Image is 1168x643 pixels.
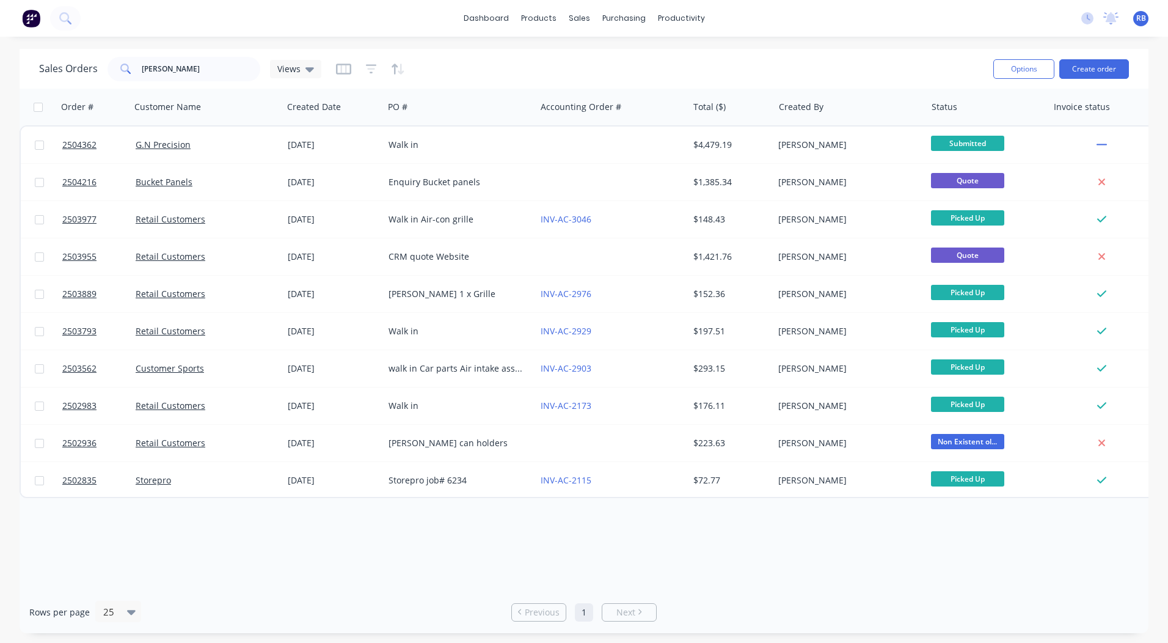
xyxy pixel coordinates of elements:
div: [PERSON_NAME] [778,437,914,449]
a: Retail Customers [136,251,205,262]
div: [DATE] [288,288,379,300]
span: Previous [525,606,560,619]
ul: Pagination [506,603,662,622]
div: $152.36 [693,288,765,300]
a: 2503562 [62,350,136,387]
div: Order # [61,101,93,113]
span: 2503955 [62,251,97,263]
a: 2503955 [62,238,136,275]
h1: Sales Orders [39,63,98,75]
div: [DATE] [288,325,379,337]
span: Non Existent ol... [931,434,1004,449]
a: Retail Customers [136,213,205,225]
a: 2504216 [62,164,136,200]
div: [PERSON_NAME] [778,176,914,188]
div: Walk in [389,325,524,337]
div: [DATE] [288,139,379,151]
div: Storepro job# 6234 [389,474,524,487]
div: $223.63 [693,437,765,449]
span: Quote [931,173,1004,188]
a: Retail Customers [136,325,205,337]
button: Create order [1059,59,1129,79]
div: [PERSON_NAME] can holders [389,437,524,449]
div: sales [563,9,596,28]
div: [PERSON_NAME] [778,325,914,337]
a: 2504362 [62,127,136,163]
img: Factory [22,9,40,28]
span: 2503562 [62,362,97,375]
a: 2502936 [62,425,136,461]
div: $176.11 [693,400,765,412]
div: [PERSON_NAME] [778,213,914,226]
div: walk in Car parts Air intake assembly [389,362,524,375]
div: [PERSON_NAME] [778,400,914,412]
div: products [515,9,563,28]
span: 2504216 [62,176,97,188]
button: Options [993,59,1054,79]
div: $197.51 [693,325,765,337]
div: $148.43 [693,213,765,226]
span: 2504362 [62,139,97,151]
div: Created By [779,101,823,113]
div: Created Date [287,101,341,113]
span: Picked Up [931,397,1004,412]
div: CRM quote Website [389,251,524,263]
span: Picked Up [931,359,1004,375]
div: [DATE] [288,400,379,412]
span: Picked Up [931,322,1004,337]
span: 2502936 [62,437,97,449]
div: Customer Name [134,101,201,113]
span: Picked Up [931,471,1004,487]
div: Walk in [389,139,524,151]
div: Walk in Air-con grille [389,213,524,226]
span: 2502835 [62,474,97,487]
div: [PERSON_NAME] 1 x Grille [389,288,524,300]
a: Bucket Panels [136,176,192,188]
span: 2502983 [62,400,97,412]
div: [PERSON_NAME] [778,288,914,300]
div: [DATE] [288,176,379,188]
div: [PERSON_NAME] [778,362,914,375]
div: $1,385.34 [693,176,765,188]
div: $1,421.76 [693,251,765,263]
div: [DATE] [288,251,379,263]
div: Status [932,101,957,113]
a: 2502835 [62,462,136,499]
div: [DATE] [288,213,379,226]
a: 2503889 [62,276,136,312]
div: [DATE] [288,362,379,375]
a: INV-AC-3046 [541,213,591,225]
a: 2503793 [62,313,136,350]
div: $293.15 [693,362,765,375]
div: $72.77 [693,474,765,487]
span: Picked Up [931,285,1004,300]
div: [DATE] [288,437,379,449]
a: 2503977 [62,201,136,238]
a: INV-AC-2903 [541,362,591,374]
span: 2503793 [62,325,97,337]
span: Submitted [931,136,1004,151]
span: Views [277,62,301,75]
span: Next [616,606,635,619]
a: Page 1 is your current page [575,603,593,622]
span: Quote [931,248,1004,263]
a: Storepro [136,474,171,486]
span: 2503977 [62,213,97,226]
div: $4,479.19 [693,139,765,151]
div: [PERSON_NAME] [778,474,914,487]
a: Retail Customers [136,400,205,411]
div: Invoice status [1054,101,1110,113]
input: Search... [142,57,261,81]
a: Next page [602,606,656,619]
div: Walk in [389,400,524,412]
span: 2503889 [62,288,97,300]
a: 2502983 [62,388,136,424]
div: Accounting Order # [541,101,621,113]
div: Enquiry Bucket panels [389,176,524,188]
a: INV-AC-2173 [541,400,591,411]
div: purchasing [596,9,652,28]
span: Picked Up [931,210,1004,226]
div: productivity [652,9,711,28]
a: Retail Customers [136,437,205,449]
a: INV-AC-2115 [541,474,591,486]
